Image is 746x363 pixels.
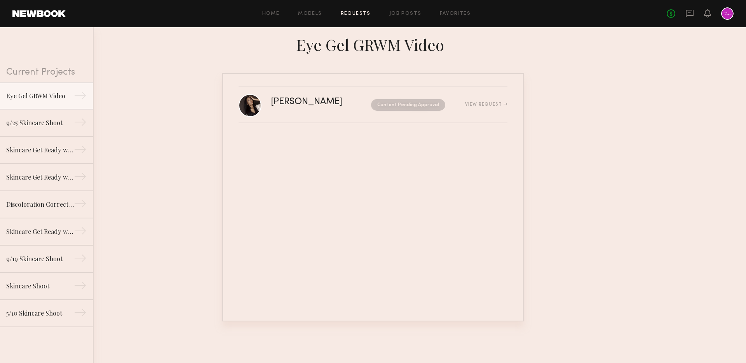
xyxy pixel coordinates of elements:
div: Skincare Get Ready with Me Video [6,227,74,236]
a: Job Posts [389,11,422,16]
div: → [74,279,87,295]
nb-request-status: Content Pending Approval [371,99,445,111]
div: → [74,252,87,267]
a: Requests [341,11,371,16]
div: → [74,89,87,105]
div: Skincare Shoot [6,281,74,291]
div: Skincare Get Ready with Me Video (Body Treatment) [6,145,74,155]
a: Models [298,11,322,16]
a: Home [262,11,280,16]
div: → [74,306,87,322]
div: Eye Gel GRWM Video [222,33,524,54]
div: → [74,225,87,240]
div: Discoloration Correcting Serum GRWM Video [6,200,74,209]
div: [PERSON_NAME] [271,98,357,106]
a: Favorites [440,11,471,16]
div: 5/10 Skincare Shoot [6,309,74,318]
div: Skincare Get Ready with Me Video (Eye Gel) [6,173,74,182]
div: → [74,116,87,131]
div: 9/19 Skincare Shoot [6,254,74,264]
div: → [74,170,87,186]
div: → [74,197,87,213]
div: 9/25 Skincare Shoot [6,118,74,127]
div: Eye Gel GRWM Video [6,91,74,101]
a: [PERSON_NAME]Content Pending ApprovalView Request [239,87,507,123]
div: → [74,143,87,159]
div: View Request [465,102,507,107]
